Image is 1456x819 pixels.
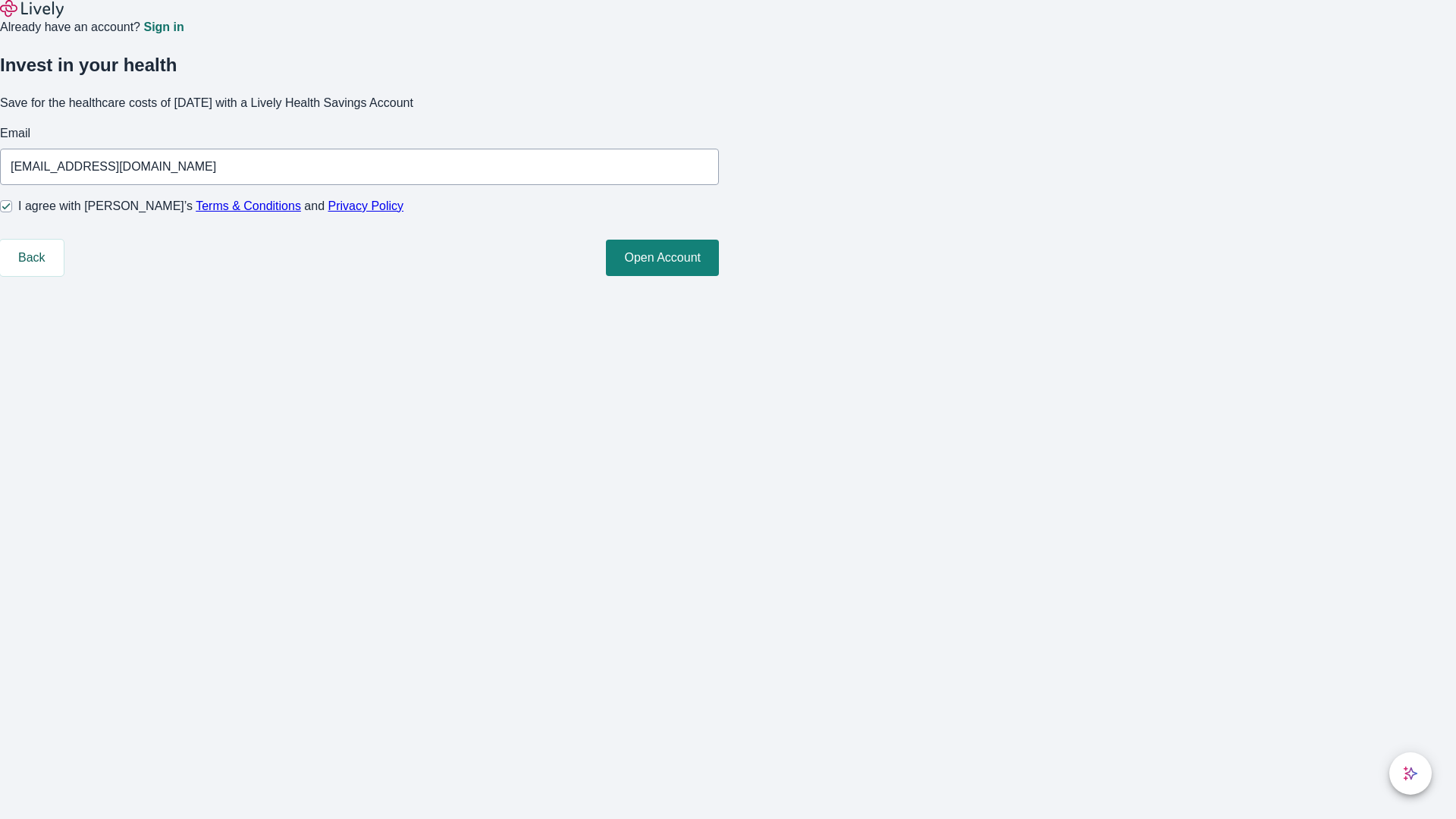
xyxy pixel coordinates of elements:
button: chat [1389,752,1432,795]
button: Open Account [606,240,719,276]
a: Privacy Policy [328,199,404,212]
a: Sign in [143,21,184,33]
svg: Lively AI Assistant [1403,766,1418,781]
span: I agree with [PERSON_NAME]’s and [18,197,403,215]
a: Terms & Conditions [196,199,301,212]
